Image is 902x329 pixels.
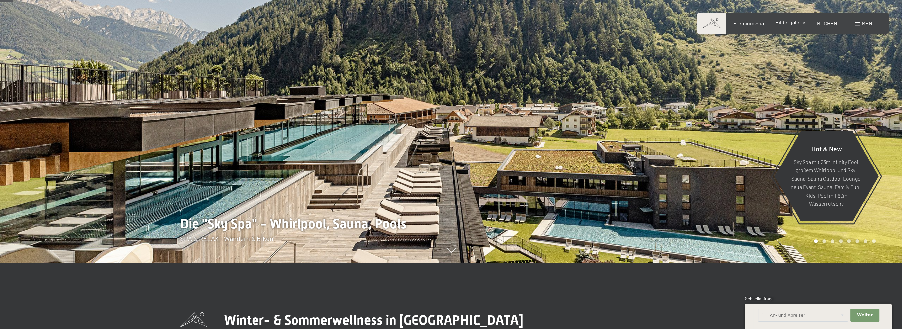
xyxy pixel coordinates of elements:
div: Carousel Page 1 (Current Slide) [814,239,818,243]
a: Premium Spa [733,20,764,26]
a: Bildergalerie [775,19,805,25]
div: Carousel Page 6 [855,239,859,243]
span: Weiter [857,312,873,318]
div: Carousel Pagination [812,239,876,243]
span: Menü [862,20,876,26]
span: Hot & New [811,144,842,152]
p: Sky Spa mit 23m Infinity Pool, großem Whirlpool und Sky-Sauna, Sauna Outdoor Lounge, neue Event-S... [791,157,862,208]
a: BUCHEN [817,20,837,26]
div: Carousel Page 5 [847,239,851,243]
div: Carousel Page 4 [839,239,843,243]
span: Schnellanfrage [745,296,774,301]
div: Carousel Page 3 [831,239,834,243]
div: Carousel Page 2 [822,239,826,243]
a: Hot & New Sky Spa mit 23m Infinity Pool, großem Whirlpool und Sky-Sauna, Sauna Outdoor Lounge, ne... [774,131,879,222]
div: Carousel Page 7 [864,239,867,243]
button: Weiter [850,309,879,322]
div: Carousel Page 8 [872,239,876,243]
